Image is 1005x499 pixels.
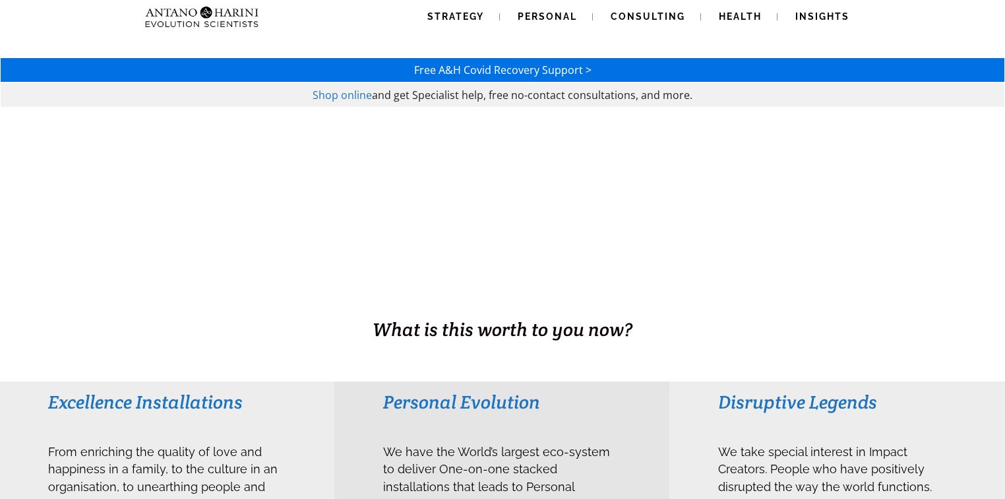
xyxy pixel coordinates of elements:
span: Health [719,11,762,22]
a: Shop online [313,88,372,102]
span: Personal [518,11,577,22]
span: Consulting [611,11,685,22]
a: Free A&H Covid Recovery Support > [414,63,592,77]
span: Insights [795,11,849,22]
span: What is this worth to you now? [373,317,632,341]
span: Strategy [427,11,484,22]
h3: Excellence Installations [48,390,286,414]
span: and get Specialist help, free no-contact consultations, and more. [372,88,692,102]
h1: BUSINESS. HEALTH. Family. Legacy [1,288,1004,316]
h3: Personal Evolution [383,390,621,414]
h3: Disruptive Legends [718,390,956,414]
